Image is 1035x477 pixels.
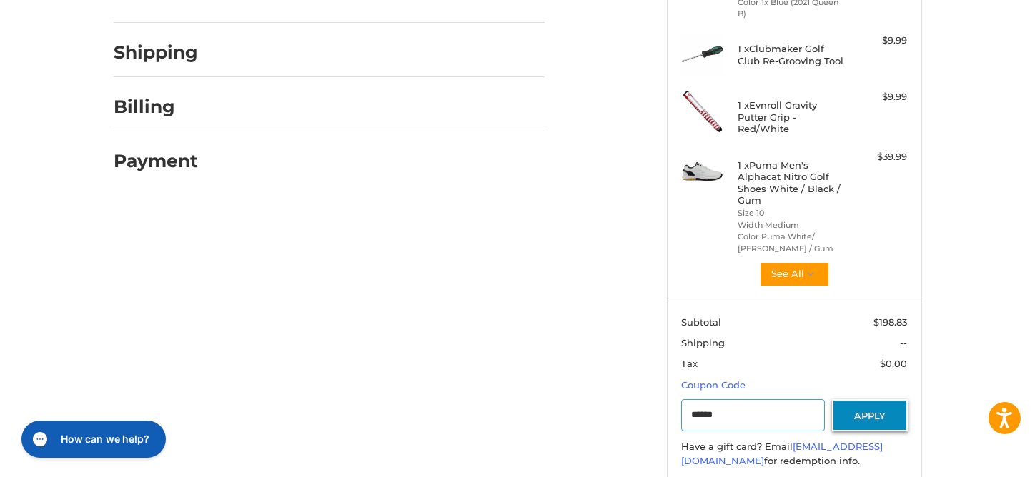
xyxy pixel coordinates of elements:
[851,150,907,164] div: $39.99
[738,159,847,206] h4: 1 x Puma Men's Alphacat Nitro Golf Shoes White / Black / Gum
[681,379,746,391] a: Coupon Code
[681,337,725,348] span: Shipping
[738,99,847,134] h4: 1 x Evnroll Gravity Putter Grip - Red/White
[681,358,698,369] span: Tax
[14,416,170,463] iframe: Gorgias live chat messenger
[851,90,907,104] div: $9.99
[851,34,907,48] div: $9.99
[681,440,907,468] div: Have a gift card? Email for redemption info.
[738,219,847,231] li: Width Medium
[738,207,847,219] li: Size 10
[738,231,847,254] li: Color Puma White/ [PERSON_NAME] / Gum
[900,337,907,348] span: --
[738,43,847,66] h4: 1 x Clubmaker Golf Club Re-Grooving Tool
[832,399,908,431] button: Apply
[880,358,907,369] span: $0.00
[759,261,830,287] button: See All
[681,399,825,431] input: Gift Certificate or Coupon Code
[681,316,721,328] span: Subtotal
[114,96,197,118] h2: Billing
[681,441,883,466] a: [EMAIL_ADDRESS][DOMAIN_NAME]
[873,316,907,328] span: $198.83
[114,150,198,172] h2: Payment
[114,41,198,64] h2: Shipping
